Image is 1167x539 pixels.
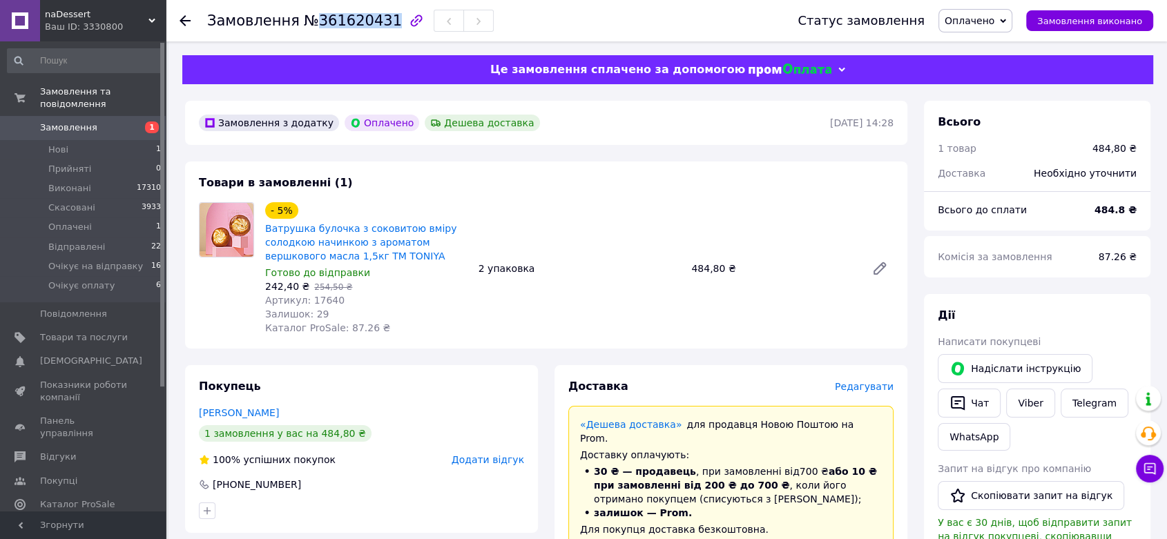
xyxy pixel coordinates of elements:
[213,454,240,465] span: 100%
[40,475,77,487] span: Покупці
[1136,455,1164,482] button: Чат з покупцем
[199,425,372,442] div: 1 замовлення у вас на 484,80 ₴
[211,478,302,491] div: [PHONE_NUMBER]
[938,168,985,179] span: Доставка
[938,251,1052,262] span: Комісія за замовлення
[265,322,390,333] span: Каталог ProSale: 87.26 ₴
[594,507,692,518] span: залишок — Prom.
[151,260,161,273] span: 16
[425,115,539,131] div: Дешева доставка
[938,354,1092,383] button: Надіслати інструкцію
[1026,10,1153,31] button: Замовлення виконано
[145,121,159,133] span: 1
[48,280,115,292] span: Очікує оплату
[265,202,298,219] div: - 5%
[938,308,955,322] span: Дії
[156,163,161,175] span: 0
[151,241,161,253] span: 22
[40,498,115,511] span: Каталог ProSale
[938,336,1041,347] span: Написати покупцеві
[938,143,976,154] span: 1 товар
[1025,158,1145,188] div: Необхідно уточнити
[40,308,107,320] span: Повідомлення
[40,451,76,463] span: Відгуки
[200,203,253,257] img: Ватрушка булочка з соковитою вміру солодкою начинкою з ароматом вершкового масла 1,5кг ТМ TONIYA
[580,464,882,506] li: , при замовленні від 700 ₴ , коли його отримано покупцем (списуються з [PERSON_NAME]);
[199,176,353,189] span: Товари в замовленні (1)
[40,415,128,440] span: Панель управління
[452,454,524,465] span: Додати відгук
[686,259,860,278] div: 484,80 ₴
[265,308,329,320] span: Залишок: 29
[1092,141,1137,155] div: 484,80 ₴
[594,466,696,477] span: 30 ₴ — продавець
[490,63,745,76] span: Це замовлення сплачено за допомогою
[265,281,309,292] span: 242,40 ₴
[1099,251,1137,262] span: 87.26 ₴
[1006,389,1054,418] a: Viber
[156,144,161,156] span: 1
[142,202,161,214] span: 3933
[304,12,402,29] span: №361620431
[1094,204,1137,215] b: 484.8 ₴
[40,86,166,110] span: Замовлення та повідомлення
[48,241,105,253] span: Відправлені
[40,121,97,134] span: Замовлення
[938,463,1091,474] span: Запит на відгук про компанію
[40,355,142,367] span: [DEMOGRAPHIC_DATA]
[265,295,345,306] span: Артикул: 17640
[48,221,92,233] span: Оплачені
[798,14,925,28] div: Статус замовлення
[938,481,1124,510] button: Скопіювати запит на відгук
[938,389,1001,418] button: Чат
[1061,389,1128,418] a: Telegram
[48,202,95,214] span: Скасовані
[580,418,882,445] div: для продавця Новою Поштою на Prom.
[345,115,419,131] div: Оплачено
[830,117,894,128] time: [DATE] 14:28
[48,144,68,156] span: Нові
[40,331,128,344] span: Товари та послуги
[580,522,882,536] div: Для покупця доставка безкоштовна.
[199,380,261,393] span: Покупець
[568,380,628,393] span: Доставка
[314,282,352,292] span: 254,50 ₴
[1037,16,1142,26] span: Замовлення виконано
[580,419,682,430] a: «Дешева доставка»
[180,14,191,28] div: Повернутися назад
[265,267,370,278] span: Готово до відправки
[156,280,161,292] span: 6
[156,221,161,233] span: 1
[45,21,166,33] div: Ваш ID: 3330800
[199,115,339,131] div: Замовлення з додатку
[40,379,128,404] span: Показники роботи компанії
[938,115,981,128] span: Всього
[7,48,162,73] input: Пошук
[137,182,161,195] span: 17310
[945,15,994,26] span: Оплачено
[48,260,143,273] span: Очікує на відправку
[749,63,831,77] img: evopay logo
[207,12,300,29] span: Замовлення
[48,163,91,175] span: Прийняті
[48,182,91,195] span: Виконані
[473,259,686,278] div: 2 упаковка
[580,448,882,462] div: Доставку оплачують:
[199,407,279,418] a: [PERSON_NAME]
[199,453,336,467] div: успішних покупок
[866,255,894,282] a: Редагувати
[938,423,1010,451] a: WhatsApp
[938,204,1027,215] span: Всього до сплати
[265,223,456,262] a: Ватрушка булочка з соковитою вміру солодкою начинкою з ароматом вершкового масла 1,5кг ТМ TONIYA
[45,8,148,21] span: naDessert
[835,381,894,392] span: Редагувати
